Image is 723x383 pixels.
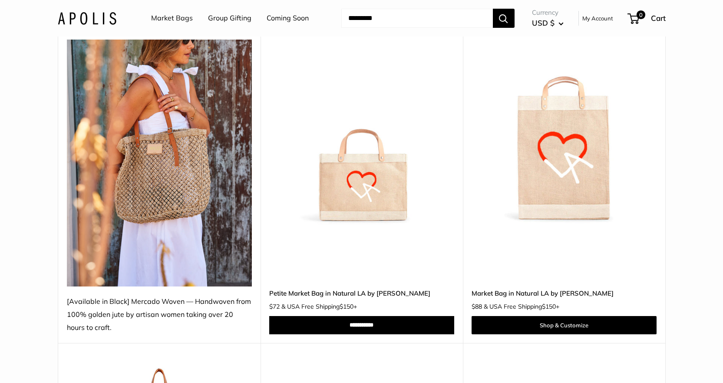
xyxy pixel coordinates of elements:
[472,288,657,298] a: Market Bag in Natural LA by [PERSON_NAME]
[58,12,116,24] img: Apolis
[269,40,454,225] a: description_Limited Edition collaboration with Geoff McFetridgedescription_Super soft and durable...
[542,303,556,310] span: $150
[67,295,252,334] div: [Available in Black] Mercado Woven — Handwoven from 100% golden jute by artisan women taking over...
[269,40,454,225] img: description_Limited Edition collaboration with Geoff McFetridge
[493,9,515,28] button: Search
[472,40,657,225] a: description_Limited Edition collaboration with Geoff McFetridgedescription_All proceeds support L...
[582,13,613,23] a: My Account
[636,10,645,19] span: 0
[651,13,666,23] span: Cart
[532,7,564,19] span: Currency
[267,12,309,25] a: Coming Soon
[472,303,482,310] span: $88
[341,9,493,28] input: Search...
[269,303,280,310] span: $72
[472,316,657,334] a: Shop & Customize
[67,40,252,286] img: [Available in Black] Mercado Woven — Handwoven from 100% golden jute by artisan women taking over...
[532,16,564,30] button: USD $
[281,303,357,310] span: & USA Free Shipping +
[472,40,657,225] img: description_Limited Edition collaboration with Geoff McFetridge
[484,303,559,310] span: & USA Free Shipping +
[269,288,454,298] a: Petite Market Bag in Natural LA by [PERSON_NAME]
[340,303,353,310] span: $150
[151,12,193,25] a: Market Bags
[628,11,666,25] a: 0 Cart
[532,18,555,27] span: USD $
[208,12,251,25] a: Group Gifting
